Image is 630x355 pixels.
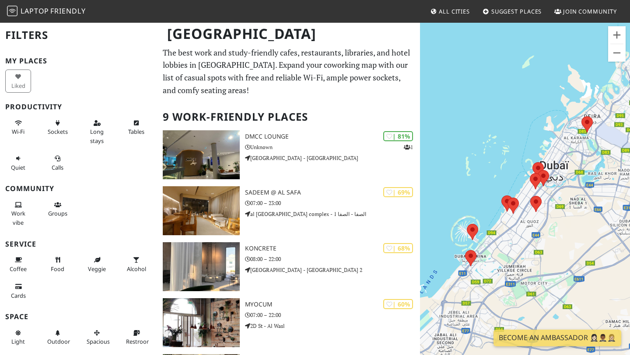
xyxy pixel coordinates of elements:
[163,186,240,235] img: Sadeem @ Al Safa
[245,133,420,140] h3: DMCC Lounge
[383,187,413,197] div: | 69%
[5,151,31,174] button: Quiet
[245,322,420,330] p: 2D St - Al Wasl
[163,298,240,347] img: Myocum
[245,210,420,218] p: al [GEOGRAPHIC_DATA] complex - الصفا - الصفا 1
[383,131,413,141] div: | 81%
[245,311,420,319] p: 07:00 – 22:00
[11,338,25,345] span: Natural light
[157,186,420,235] a: Sadeem @ Al Safa | 69% Sadeem @ Al Safa 07:00 – 23:00 al [GEOGRAPHIC_DATA] complex - الصفا - الصفا 1
[123,326,149,349] button: Restroom
[45,116,70,139] button: Sockets
[10,265,27,273] span: Coffee
[427,3,473,19] a: All Cities
[123,253,149,276] button: Alcohol
[7,4,86,19] a: LaptopFriendly LaptopFriendly
[245,199,420,207] p: 07:00 – 23:00
[5,184,152,193] h3: Community
[245,301,420,308] h3: Myocum
[479,3,546,19] a: Suggest Places
[45,151,70,174] button: Calls
[157,130,420,179] a: DMCC Lounge | 81% 1 DMCC Lounge Unknown [GEOGRAPHIC_DATA] - [GEOGRAPHIC_DATA]
[84,253,110,276] button: Veggie
[245,189,420,196] h3: Sadeem @ Al Safa
[48,209,67,217] span: Group tables
[5,279,31,303] button: Cards
[439,7,470,15] span: All Cities
[5,326,31,349] button: Light
[245,255,420,263] p: 08:00 – 22:00
[493,330,621,346] a: Become an Ambassador 🤵🏻‍♀️🤵🏾‍♂️🤵🏼‍♀️
[51,265,64,273] span: Food
[163,46,415,97] p: The best work and study-friendly cafes, restaurants, libraries, and hotel lobbies in [GEOGRAPHIC_...
[5,116,31,139] button: Wi-Fi
[128,128,144,136] span: Work-friendly tables
[383,299,413,309] div: | 60%
[11,209,25,226] span: People working
[5,253,31,276] button: Coffee
[11,164,25,171] span: Quiet
[163,242,240,291] img: KONCRETE
[551,3,620,19] a: Join Community
[404,143,413,151] p: 1
[5,240,152,248] h3: Service
[163,130,240,179] img: DMCC Lounge
[245,266,420,274] p: [GEOGRAPHIC_DATA] - [GEOGRAPHIC_DATA] 2
[608,44,626,62] button: Zoom arrière
[126,338,152,345] span: Restroom
[127,265,146,273] span: Alcohol
[12,128,24,136] span: Stable Wi-Fi
[163,104,415,130] h2: 9 Work-Friendly Places
[563,7,617,15] span: Join Community
[123,116,149,139] button: Tables
[157,298,420,347] a: Myocum | 60% Myocum 07:00 – 22:00 2D St - Al Wasl
[90,128,104,144] span: Long stays
[88,265,106,273] span: Veggie
[245,154,420,162] p: [GEOGRAPHIC_DATA] - [GEOGRAPHIC_DATA]
[52,164,63,171] span: Video/audio calls
[47,338,70,345] span: Outdoor area
[157,242,420,291] a: KONCRETE | 68% KONCRETE 08:00 – 22:00 [GEOGRAPHIC_DATA] - [GEOGRAPHIC_DATA] 2
[491,7,542,15] span: Suggest Places
[45,326,70,349] button: Outdoor
[5,57,152,65] h3: My Places
[7,6,17,16] img: LaptopFriendly
[11,292,26,299] span: Credit cards
[45,253,70,276] button: Food
[5,103,152,111] h3: Productivity
[5,22,152,49] h2: Filters
[608,26,626,44] button: Zoom avant
[48,128,68,136] span: Power sockets
[84,326,110,349] button: Spacious
[87,338,110,345] span: Spacious
[160,22,418,46] h1: [GEOGRAPHIC_DATA]
[245,143,420,151] p: Unknown
[84,116,110,148] button: Long stays
[50,6,85,16] span: Friendly
[383,243,413,253] div: | 68%
[245,245,420,252] h3: KONCRETE
[5,313,152,321] h3: Space
[21,6,49,16] span: Laptop
[45,198,70,221] button: Groups
[5,198,31,230] button: Work vibe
